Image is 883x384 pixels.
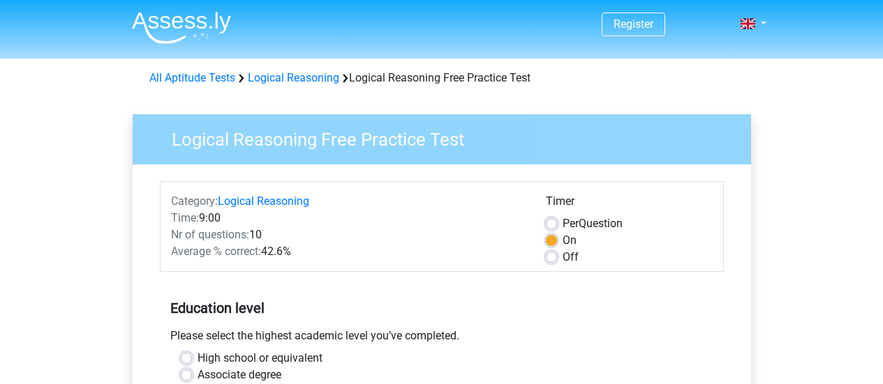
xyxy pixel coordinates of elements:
[144,70,740,86] div: Logical Reasoning Free Practice Test
[546,193,713,215] div: Timer
[161,226,535,243] div: 10
[171,245,261,258] span: Average % correct:
[563,249,579,266] label: Off
[171,211,199,224] span: Time:
[149,71,235,84] a: All Aptitude Tests
[614,17,653,31] a: Register
[160,328,724,350] div: Please select the highest academic level you’ve completed.
[198,350,322,367] label: High school or equivalent
[198,367,281,383] label: Associate degree
[563,217,579,230] span: Per
[563,232,577,249] label: On
[170,294,713,322] h5: Education level
[563,215,623,232] label: Question
[248,71,339,84] a: Logical Reasoning
[132,11,231,44] img: Assessly
[218,194,309,208] a: Logical Reasoning
[171,228,249,241] span: Nr of questions:
[161,210,535,226] div: 9:00
[161,243,535,260] div: 42.6%
[171,194,218,208] span: Category:
[155,123,741,151] h3: Logical Reasoning Free Practice Test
